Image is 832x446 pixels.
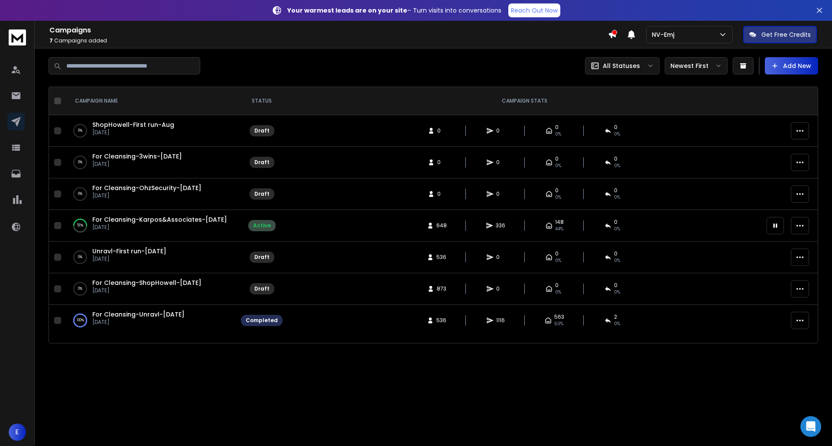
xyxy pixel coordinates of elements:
[555,226,563,233] span: 44 %
[49,37,53,44] span: 7
[254,127,270,134] div: Draft
[92,287,201,294] p: [DATE]
[92,255,166,262] p: [DATE]
[65,87,236,115] th: CAMPAIGN NAME
[614,219,617,226] span: 0
[614,155,617,162] span: 0
[508,3,560,17] a: Reach Out Now
[65,305,236,336] td: 100%For Cleansing-Unravl-[DATE][DATE]
[555,219,564,226] span: 148
[614,282,617,289] span: 0
[555,282,559,289] span: 0
[92,120,174,129] a: ShopHowell-First run-Aug
[92,215,227,224] a: For Cleansing-Karpos&Associates-[DATE]
[603,61,640,70] p: All Statuses
[437,127,446,134] span: 0
[555,194,561,201] span: 0%
[65,242,236,273] td: 0%Unravl-First run-[DATE][DATE]
[78,284,82,293] p: 0 %
[761,30,811,39] p: Get Free Credits
[49,37,608,44] p: Campaigns added
[496,127,505,134] span: 0
[555,155,559,162] span: 0
[614,320,620,327] span: 0 %
[614,162,620,169] span: 0%
[614,124,617,131] span: 0
[254,285,270,292] div: Draft
[9,423,26,441] button: E
[496,159,505,166] span: 0
[554,313,564,320] span: 563
[236,87,288,115] th: STATUS
[614,257,620,264] span: 0%
[92,224,227,231] p: [DATE]
[92,184,201,192] a: For Cleansing-OhzSecurity-[DATE]
[437,285,446,292] span: 873
[78,158,82,167] p: 0 %
[614,250,617,257] span: 0
[288,87,761,115] th: CAMPAIGN STATS
[92,310,185,319] a: For Cleansing-Unravl-[DATE]
[65,210,236,242] td: 51%For Cleansing-Karpos&Associates-[DATE][DATE]
[65,115,236,147] td: 0%ShopHowell-First run-Aug[DATE]
[92,192,201,199] p: [DATE]
[287,6,501,15] p: – Turn visits into conversations
[92,247,166,255] a: Unravl-First run-[DATE]
[78,253,82,262] p: 0 %
[65,178,236,210] td: 0%For Cleansing-OhzSecurity-[DATE][DATE]
[65,147,236,178] td: 0%For Cleansing-3wins-[DATE][DATE]
[555,162,561,169] span: 0%
[555,250,559,257] span: 0
[254,191,270,197] div: Draft
[437,191,446,197] span: 0
[555,187,559,194] span: 0
[496,222,505,229] span: 336
[92,152,182,161] a: For Cleansing-3wins-[DATE]
[92,319,185,326] p: [DATE]
[614,131,620,138] span: 0%
[800,416,821,437] div: Open Intercom Messenger
[246,317,278,324] div: Completed
[555,289,561,296] span: 0%
[765,57,818,74] button: Add New
[437,159,446,166] span: 0
[555,257,561,264] span: 0%
[49,25,608,36] h1: Campaigns
[614,187,617,194] span: 0
[496,285,505,292] span: 0
[614,226,620,233] span: 0 %
[496,317,505,324] span: 1116
[78,126,82,135] p: 0 %
[614,313,617,320] span: 2
[77,316,84,325] p: 100 %
[652,30,678,39] p: NV-Emj
[254,159,270,166] div: Draft
[614,194,620,201] span: 0%
[555,124,559,131] span: 0
[665,57,728,74] button: Newest First
[511,6,558,15] p: Reach Out Now
[77,221,83,230] p: 51 %
[92,278,201,287] a: For Cleansing-ShopHowell-[DATE]
[9,29,26,45] img: logo
[287,6,407,15] strong: Your warmest leads are on your site
[436,254,446,261] span: 536
[614,289,620,296] span: 0%
[555,131,561,138] span: 0%
[78,190,82,198] p: 0 %
[496,254,505,261] span: 0
[496,191,505,197] span: 0
[254,254,270,261] div: Draft
[436,222,447,229] span: 648
[65,273,236,305] td: 0%For Cleansing-ShopHowell-[DATE][DATE]
[436,317,446,324] span: 536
